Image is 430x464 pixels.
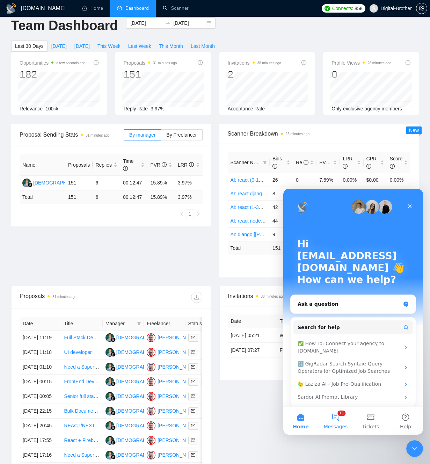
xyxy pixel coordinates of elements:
[166,132,197,138] span: By Freelancer
[228,292,410,300] span: Invitations
[159,42,183,50] span: This Month
[162,162,167,167] span: info-circle
[124,106,148,111] span: Reply Rate
[61,360,102,375] td: Need a Super Creative Full-Stack Developer for a Modern SaaS MVP
[191,335,195,340] span: mail
[61,404,102,419] td: Bulk Document Upload Feature for Flask and React App
[147,407,155,415] img: OS
[263,160,267,165] span: filter
[20,360,61,375] td: [DATE] 01:10
[355,5,362,12] span: 858
[191,423,195,428] span: mail
[231,232,301,237] a: AI: django [[PERSON_NAME] 2]
[147,364,198,369] a: OS[PERSON_NAME]
[158,348,198,356] div: [PERSON_NAME]
[158,436,198,444] div: [PERSON_NAME]
[144,317,185,331] th: Freelancer
[270,241,293,255] td: 151
[158,378,198,385] div: [PERSON_NAME]
[147,408,198,413] a: OS[PERSON_NAME]
[124,41,155,52] button: Last Week
[270,173,293,187] td: 26
[95,161,112,169] span: Replies
[270,227,293,241] td: 9
[340,173,363,187] td: 0.00%
[147,334,198,340] a: OS[PERSON_NAME]
[111,411,116,415] img: gigradar-bm.png
[191,42,215,50] span: Last Month
[191,453,195,457] span: mail
[158,451,198,459] div: [PERSON_NAME]
[105,437,211,443] a: II[DEMOGRAPHIC_DATA][PERSON_NAME]
[390,156,403,169] span: Score
[186,210,194,218] li: 1
[65,154,93,176] th: Proposals
[231,204,313,210] a: AI: react (1-3M) [[PERSON_NAME] 2]
[191,438,195,442] span: mail
[105,452,211,457] a: II[DEMOGRAPHIC_DATA][PERSON_NAME]
[331,68,391,81] div: 0
[64,335,233,340] a: Full Stack Developer for AI Speech to Action Automation MVP (NDA Required)
[61,433,102,448] td: React + Firebase Developer for Real Estate Collaboration Platform (App)
[231,218,309,224] a: AI: react node [[PERSON_NAME] 2]
[93,154,120,176] th: Replies
[158,422,198,429] div: [PERSON_NAME]
[61,448,102,463] td: Need a Super Creative Full-Stack Developer for a Modern SaaS MVP
[64,452,215,458] a: Need a Super Creative Full-Stack Developer for a Modern SaaS MVP
[366,156,377,169] span: CPR
[22,179,31,187] img: II
[117,6,122,10] span: dashboard
[150,162,167,168] span: PVR
[228,314,277,328] th: Date
[45,106,58,111] span: 100%
[123,158,134,172] span: Time
[20,130,124,139] span: Proposal Sending Stats
[11,17,118,34] h1: Team Dashboard
[20,190,65,204] td: Total
[272,156,282,169] span: Bids
[65,176,93,190] td: 151
[20,154,65,176] th: Name
[147,377,155,386] img: OS
[116,451,211,459] div: [DEMOGRAPHIC_DATA][PERSON_NAME]
[130,19,162,27] input: Start date
[124,68,177,81] div: 151
[103,317,144,331] th: Manager
[231,177,313,183] a: AI: react (0-1M) [[PERSON_NAME] 2]
[406,440,423,457] iframe: Intercom live chat
[387,173,410,187] td: 0.00%
[94,60,99,65] span: info-circle
[56,61,85,65] time: a few seconds ago
[191,365,195,369] span: mail
[390,164,395,169] span: info-circle
[416,3,427,14] button: setting
[147,452,198,457] a: OS[PERSON_NAME]
[296,160,308,165] span: Re
[331,106,402,111] span: Only exclusive agency members
[61,375,102,389] td: FrontEnd Developer (Deep Three.js Experience)
[116,348,211,356] div: [DEMOGRAPHIC_DATA][PERSON_NAME]
[105,407,114,415] img: II
[304,160,308,165] span: info-circle
[277,343,326,357] td: Full-stack Django/React senior engineer for startup!
[120,190,148,204] td: 00:12:47
[177,210,186,218] li: Previous Page
[343,164,348,169] span: info-circle
[286,132,309,136] time: 26 minutes ago
[293,187,316,200] td: 1
[416,6,427,11] span: setting
[173,19,205,27] input: End date
[111,440,116,445] img: gigradar-bm.png
[316,173,340,187] td: 7.69%
[61,389,102,404] td: Senior full stack react native & node developer
[158,363,198,371] div: [PERSON_NAME]
[64,437,222,443] a: React + Firebase Developer for Real Estate Collaboration Platform (App)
